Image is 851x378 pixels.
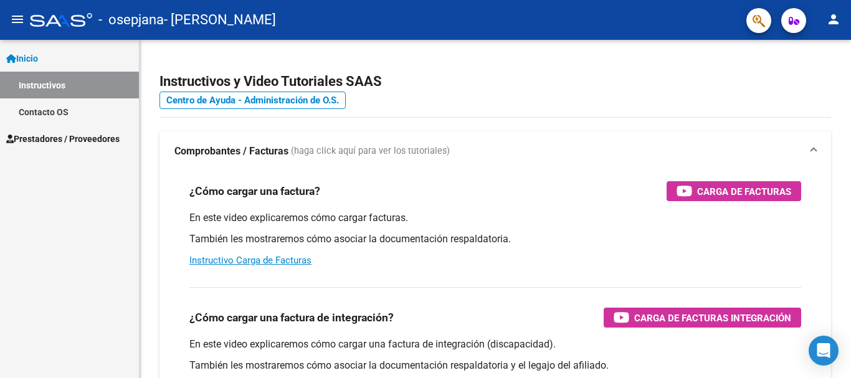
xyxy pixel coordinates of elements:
mat-icon: person [826,12,841,27]
button: Carga de Facturas Integración [604,308,801,328]
span: Carga de Facturas [697,184,791,199]
p: En este video explicaremos cómo cargar una factura de integración (discapacidad). [189,338,801,351]
strong: Comprobantes / Facturas [174,144,288,158]
span: Carga de Facturas Integración [634,310,791,326]
p: En este video explicaremos cómo cargar facturas. [189,211,801,225]
mat-icon: menu [10,12,25,27]
h2: Instructivos y Video Tutoriales SAAS [159,70,831,93]
mat-expansion-panel-header: Comprobantes / Facturas (haga click aquí para ver los tutoriales) [159,131,831,171]
span: Inicio [6,52,38,65]
h3: ¿Cómo cargar una factura? [189,182,320,200]
p: También les mostraremos cómo asociar la documentación respaldatoria y el legajo del afiliado. [189,359,801,372]
p: También les mostraremos cómo asociar la documentación respaldatoria. [189,232,801,246]
div: Open Intercom Messenger [809,336,839,366]
span: - osepjana [98,6,164,34]
span: Prestadores / Proveedores [6,132,120,146]
h3: ¿Cómo cargar una factura de integración? [189,309,394,326]
button: Carga de Facturas [667,181,801,201]
a: Instructivo Carga de Facturas [189,255,311,266]
span: (haga click aquí para ver los tutoriales) [291,144,450,158]
span: - [PERSON_NAME] [164,6,276,34]
a: Centro de Ayuda - Administración de O.S. [159,92,346,109]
